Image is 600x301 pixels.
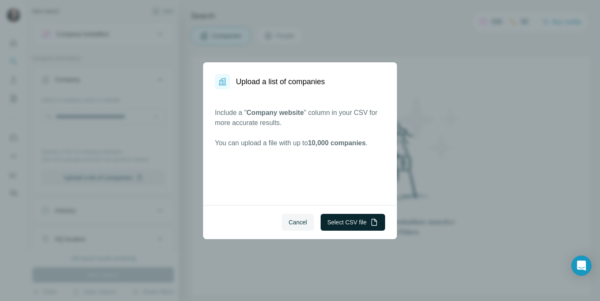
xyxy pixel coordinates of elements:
button: Select CSV file [321,214,385,231]
span: Company website [246,109,304,116]
button: Cancel [282,214,314,231]
p: You can upload a file with up to . [215,138,385,148]
p: Include a " " column in your CSV for more accurate results. [215,108,385,128]
div: Open Intercom Messenger [571,256,592,276]
span: Cancel [289,218,307,226]
h1: Upload a list of companies [236,76,325,88]
span: 10,000 companies [308,139,366,147]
